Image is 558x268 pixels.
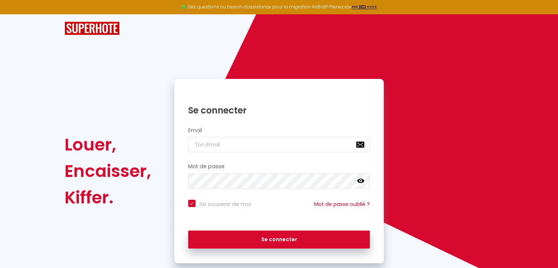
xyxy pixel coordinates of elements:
[65,131,151,158] div: Louer,
[351,4,377,10] a: >>> ICI <<<<
[188,163,370,170] h2: Mot de passe
[314,200,370,208] a: Mot de passe oublié ?
[65,22,120,35] img: SuperHote logo
[188,127,370,134] h2: Email
[188,105,370,116] h1: Se connecter
[188,137,370,152] input: Ton Email
[188,231,370,249] button: Se connecter
[65,184,151,211] div: Kiffer.
[65,158,151,184] div: Encaisser,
